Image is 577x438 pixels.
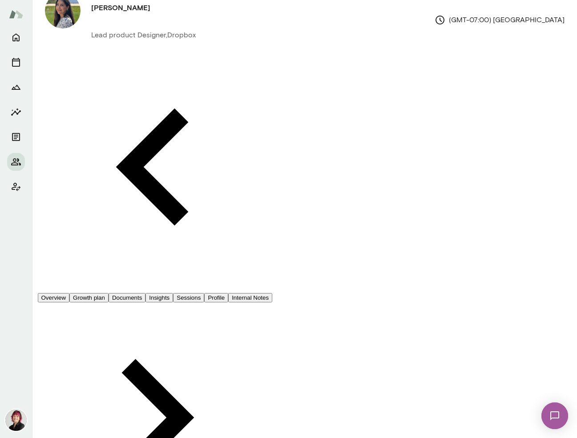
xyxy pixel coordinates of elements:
[7,53,25,71] button: Sessions
[7,78,25,96] button: Growth Plan
[145,293,173,302] button: Insights
[69,293,109,302] button: Growth plan
[91,2,150,13] h4: [PERSON_NAME]
[91,30,196,40] p: Lead product Designer, Dropbox
[7,178,25,196] button: Client app
[7,128,25,146] button: Documents
[9,6,23,23] img: Mento
[204,293,228,302] button: Profile
[38,293,70,302] button: Overview
[7,28,25,46] button: Home
[109,293,145,302] button: Documents
[7,103,25,121] button: Insights
[7,153,25,171] button: Members
[5,410,27,431] img: Leigh Allen-Arredondo
[435,15,565,25] p: (GMT-07:00) [GEOGRAPHIC_DATA]
[173,293,204,302] button: Sessions
[228,293,272,302] button: Internal Notes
